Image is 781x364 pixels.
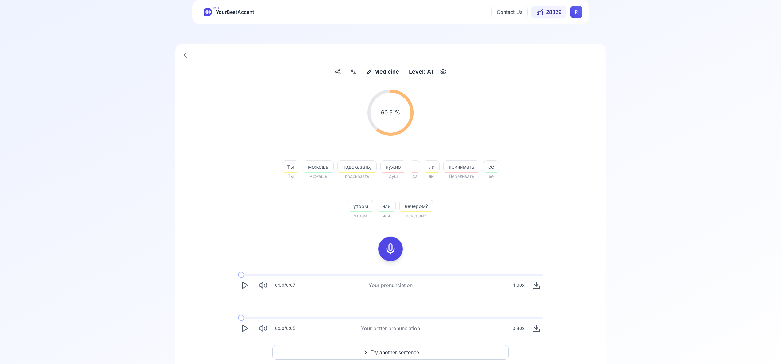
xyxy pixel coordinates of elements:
[303,163,333,170] span: можешь
[546,8,561,16] span: 28829
[377,212,396,219] span: или
[511,279,527,291] div: 1.00 x
[369,282,413,289] div: Your pronunciation
[424,163,439,170] span: ли
[443,160,479,173] button: принимать
[303,173,334,180] span: можешь
[444,163,479,170] span: принимать
[570,6,582,18] button: RR
[399,212,433,219] span: вечером?
[275,325,295,331] div: 0:00 / 0:05
[282,160,299,173] button: Ты
[570,6,582,18] div: R
[483,163,499,170] span: её
[406,66,436,77] div: Level: A1
[272,345,509,360] button: Try another sentence
[529,322,543,335] button: Download audio
[381,163,406,170] span: нужно
[303,160,334,173] button: можешь
[275,282,295,288] div: 0:00 / 0:07
[377,200,396,212] button: или
[238,278,252,292] button: Play
[348,200,373,212] button: утром
[348,212,373,219] span: утром
[424,160,440,173] button: ли
[238,322,252,335] button: Play
[531,6,566,18] button: 28829
[380,160,406,173] button: нужно
[199,8,259,16] a: betaYourBestAccent
[483,160,499,173] button: её
[337,173,377,180] span: подсказать
[348,202,373,210] span: утром
[406,66,448,77] button: Level: A1
[364,66,402,77] button: Medicine
[212,5,219,10] span: beta
[282,163,299,170] span: Ты
[256,322,270,335] button: Mute
[399,200,433,212] button: вечером?
[380,173,406,180] span: душ
[400,202,433,210] span: вечером?
[216,8,254,16] span: YourBestAccent
[282,173,299,180] span: Ты
[374,67,399,76] span: Medicine
[424,173,440,180] span: ли,
[491,6,528,18] button: Contact Us
[529,278,543,292] button: Download audio
[377,202,395,210] span: или
[337,160,377,173] button: подсказать,
[510,322,527,334] div: 0.80 x
[443,173,479,180] span: Переливать
[338,163,376,170] span: подсказать,
[381,108,400,117] span: 60.61 %
[256,278,270,292] button: Mute
[371,349,419,356] span: Try another sentence
[483,173,499,180] span: ее
[410,173,420,180] span: да
[361,325,420,332] div: Your better pronunciation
